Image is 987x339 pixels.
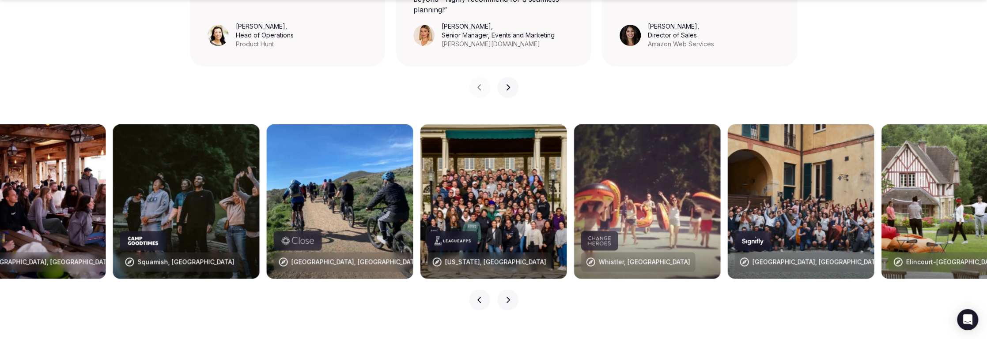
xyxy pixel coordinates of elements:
div: Squamish, [GEOGRAPHIC_DATA] [138,257,234,266]
figcaption: , [442,22,555,48]
div: [PERSON_NAME][DOMAIN_NAME] [442,40,555,48]
cite: [PERSON_NAME] [648,22,697,30]
img: Lombardy, Italy [267,124,413,279]
div: [US_STATE], [GEOGRAPHIC_DATA] [445,257,546,266]
div: Amazon Web Services [648,40,714,48]
img: New York, USA [420,124,567,279]
div: Head of Operations [236,31,294,40]
div: Director of Sales [648,31,714,40]
div: [GEOGRAPHIC_DATA], [GEOGRAPHIC_DATA] [753,257,881,266]
img: Squamish, Canada [113,124,260,279]
div: Product Hunt [236,40,294,48]
div: Senior Manager, Events and Marketing [442,31,555,40]
figcaption: , [648,22,714,48]
img: Triana Jewell-Lujan [413,25,435,46]
div: Open Intercom Messenger [957,309,978,330]
svg: LeagueApps company logo [435,236,471,245]
cite: [PERSON_NAME] [236,22,285,30]
img: Alentejo, Portugal [728,124,874,279]
div: [GEOGRAPHIC_DATA], [GEOGRAPHIC_DATA] [291,257,420,266]
svg: Signify company logo [742,236,764,245]
img: Whistler, Canada [574,124,721,279]
cite: [PERSON_NAME] [442,22,491,30]
img: Sonia Singh [620,25,641,46]
img: Leeann Trang [208,25,229,46]
figcaption: , [236,22,294,48]
div: Whistler, [GEOGRAPHIC_DATA] [599,257,690,266]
